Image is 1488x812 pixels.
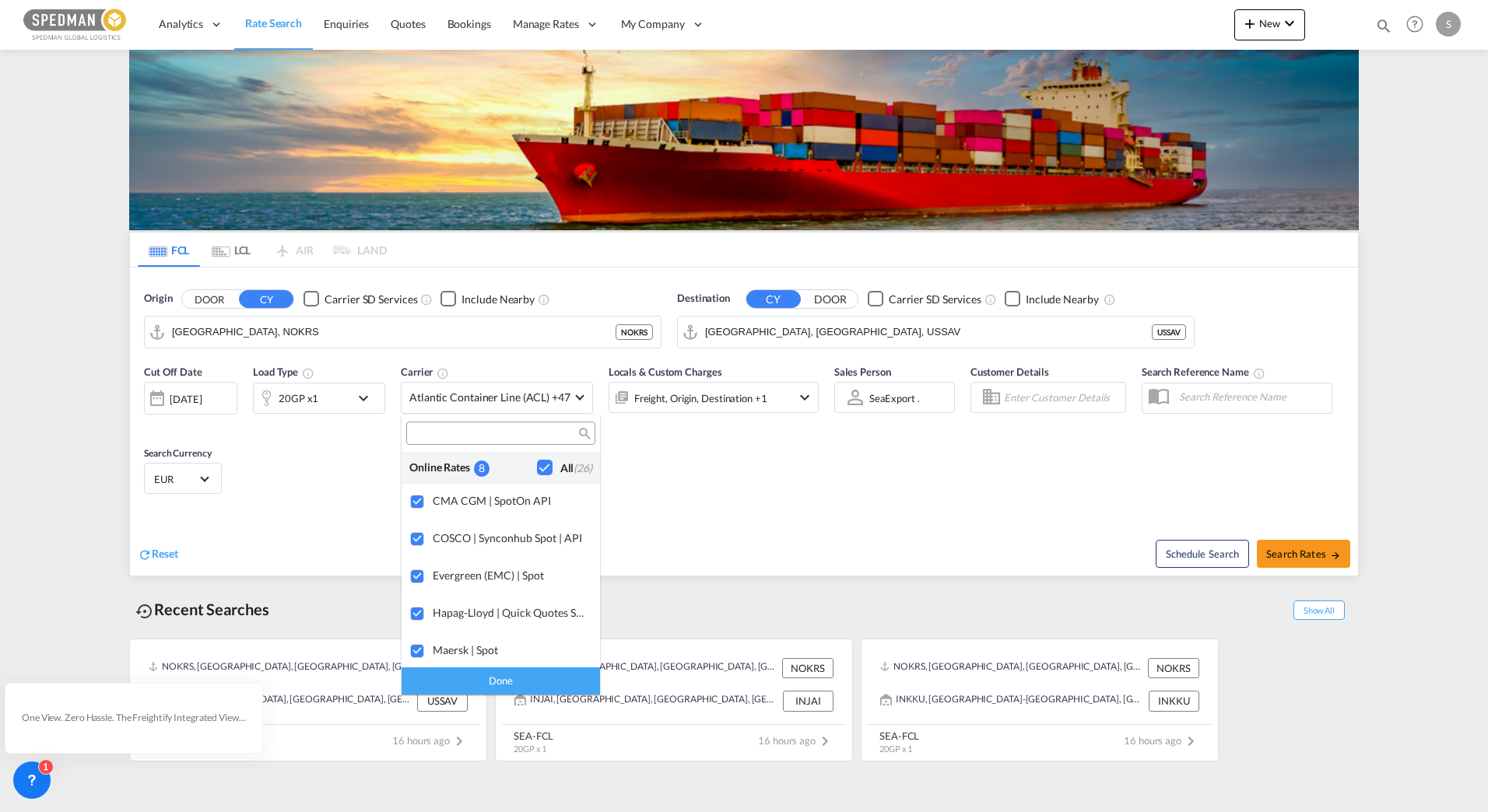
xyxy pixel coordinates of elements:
div: All [560,460,592,476]
div: Online Rates [409,460,474,476]
div: Evergreen (EMC) | Spot [433,569,588,582]
span: (26) [574,461,592,474]
div: 8 [474,460,490,477]
div: Maersk | Spot [433,643,588,656]
div: Done [402,667,600,695]
div: CMA CGM | SpotOn API [433,494,588,507]
div: Hapag-Lloyd | Quick Quotes Spot [433,606,588,619]
md-icon: icon-magnify [577,428,589,439]
div: COSCO | Synconhub Spot | API [433,531,588,544]
md-checkbox: Checkbox No Ink [537,460,592,476]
